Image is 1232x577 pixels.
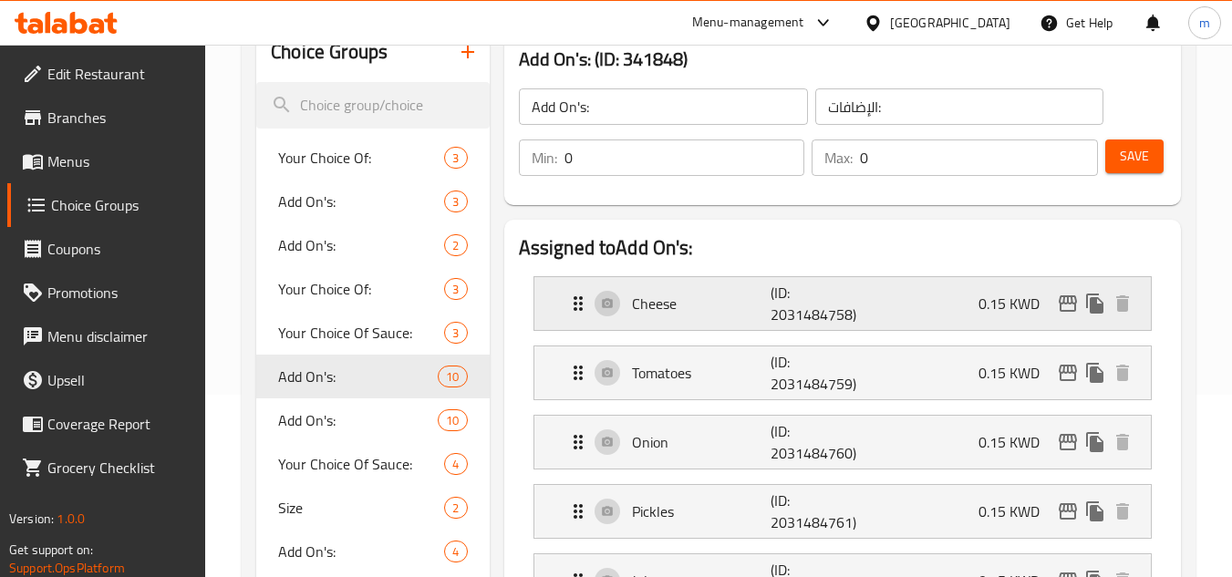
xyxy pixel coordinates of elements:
[47,325,192,347] span: Menu disclaimer
[47,369,192,391] span: Upsell
[256,442,489,486] div: Your Choice Of Sauce:4
[445,500,466,517] span: 2
[534,277,1151,330] div: Expand
[256,180,489,223] div: Add On's:3
[445,237,466,254] span: 2
[771,351,864,395] p: (ID: 2031484759)
[438,366,467,387] div: Choices
[1199,13,1210,33] span: m
[278,453,444,475] span: Your Choice Of Sauce:
[47,63,192,85] span: Edit Restaurant
[771,420,864,464] p: (ID: 2031484760)
[1054,428,1082,456] button: edit
[824,147,853,169] p: Max:
[445,281,466,298] span: 3
[7,96,206,139] a: Branches
[278,234,444,256] span: Add On's:
[256,486,489,530] div: Size2
[1082,498,1109,525] button: duplicate
[278,191,444,212] span: Add On's:
[57,507,85,531] span: 1.0.0
[534,416,1151,469] div: Expand
[47,150,192,172] span: Menus
[978,362,1054,384] p: 0.15 KWD
[439,368,466,386] span: 10
[7,183,206,227] a: Choice Groups
[47,457,192,479] span: Grocery Checklist
[978,293,1054,314] p: 0.15 KWD
[632,431,771,453] p: Onion
[47,107,192,129] span: Branches
[256,136,489,180] div: Your Choice Of:3
[1109,428,1136,456] button: delete
[519,477,1166,546] li: Expand
[1109,359,1136,386] button: delete
[632,362,771,384] p: Tomatoes
[978,500,1054,522] p: 0.15 KWD
[7,52,206,96] a: Edit Restaurant
[978,431,1054,453] p: 0.15 KWD
[445,325,466,342] span: 3
[278,322,444,344] span: Your Choice Of Sauce:
[278,497,444,519] span: Size
[256,311,489,355] div: Your Choice Of Sauce:3
[438,409,467,431] div: Choices
[7,402,206,446] a: Coverage Report
[1054,498,1082,525] button: edit
[445,149,466,167] span: 3
[519,269,1166,338] li: Expand
[444,278,467,300] div: Choices
[7,314,206,358] a: Menu disclaimer
[1082,290,1109,317] button: duplicate
[444,541,467,562] div: Choices
[47,282,192,304] span: Promotions
[771,282,864,325] p: (ID: 2031484758)
[1082,428,1109,456] button: duplicate
[9,507,54,531] span: Version:
[445,456,466,473] span: 4
[7,271,206,314] a: Promotions
[1054,359,1082,386] button: edit
[256,223,489,267] div: Add On's:2
[9,538,93,562] span: Get support on:
[444,453,467,475] div: Choices
[444,497,467,519] div: Choices
[7,227,206,271] a: Coupons
[1082,359,1109,386] button: duplicate
[7,139,206,183] a: Menus
[534,485,1151,538] div: Expand
[256,82,489,129] input: search
[444,191,467,212] div: Choices
[534,346,1151,399] div: Expand
[7,358,206,402] a: Upsell
[1120,145,1149,168] span: Save
[256,355,489,398] div: Add On's:10
[256,267,489,311] div: Your Choice Of:3
[7,446,206,489] a: Grocery Checklist
[256,398,489,442] div: Add On's:10
[890,13,1010,33] div: [GEOGRAPHIC_DATA]
[771,489,864,533] p: (ID: 2031484761)
[278,147,444,169] span: Your Choice Of:
[278,409,438,431] span: Add On's:
[445,543,466,561] span: 4
[51,194,192,216] span: Choice Groups
[278,541,444,562] span: Add On's:
[271,38,388,66] h2: Choice Groups
[278,366,438,387] span: Add On's:
[519,338,1166,407] li: Expand
[519,234,1166,262] h2: Assigned to Add On's:
[47,238,192,260] span: Coupons
[1054,290,1082,317] button: edit
[632,500,771,522] p: Pickles
[445,193,466,211] span: 3
[632,293,771,314] p: Cheese
[47,413,192,435] span: Coverage Report
[439,412,466,429] span: 10
[278,278,444,300] span: Your Choice Of:
[532,147,557,169] p: Min:
[692,12,804,34] div: Menu-management
[1109,498,1136,525] button: delete
[256,530,489,573] div: Add On's:4
[519,45,1166,74] h3: Add On's: (ID: 341848)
